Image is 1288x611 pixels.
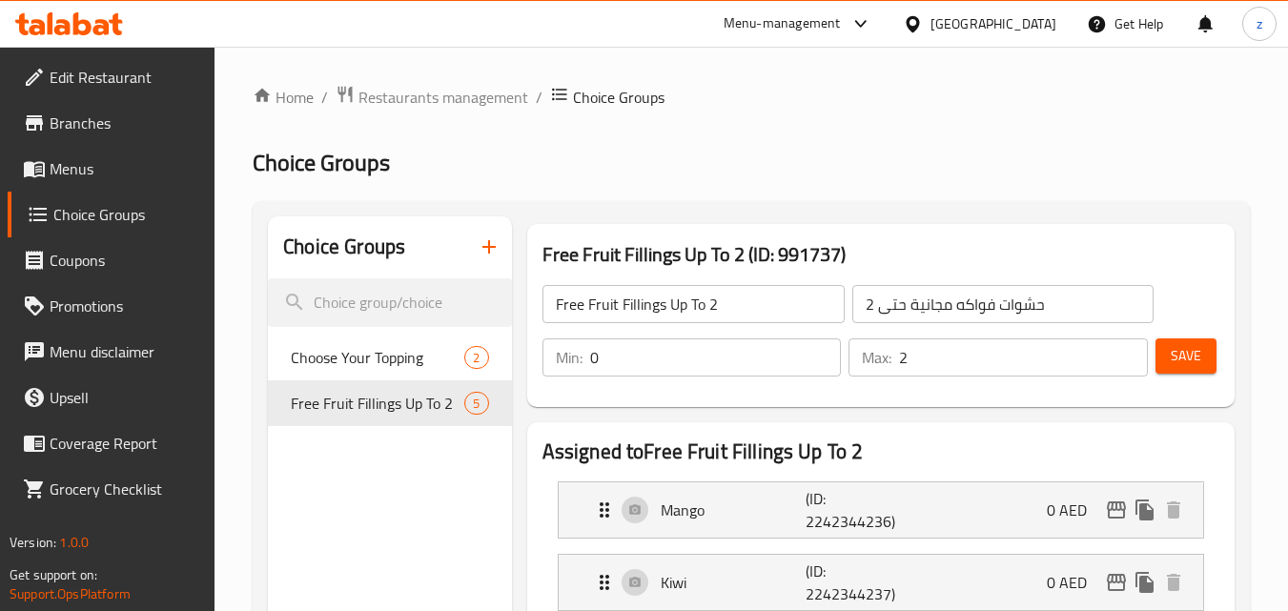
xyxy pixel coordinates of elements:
[465,349,487,367] span: 2
[8,192,215,237] a: Choice Groups
[268,278,511,327] input: search
[724,12,841,35] div: Menu-management
[1131,496,1159,524] button: duplicate
[661,499,807,521] p: Mango
[291,392,464,415] span: Free Fruit Fillings Up To 2
[283,233,405,261] h2: Choice Groups
[573,86,664,109] span: Choice Groups
[8,329,215,375] a: Menu disclaimer
[50,386,200,409] span: Upsell
[8,420,215,466] a: Coverage Report
[8,54,215,100] a: Edit Restaurant
[253,141,390,184] span: Choice Groups
[930,13,1056,34] div: [GEOGRAPHIC_DATA]
[465,395,487,413] span: 5
[1131,568,1159,597] button: duplicate
[1047,499,1102,521] p: 0 AED
[1257,13,1262,34] span: z
[1102,568,1131,597] button: edit
[806,487,903,533] p: (ID: 2242344236)
[661,571,807,594] p: Kiwi
[8,375,215,420] a: Upsell
[50,249,200,272] span: Coupons
[50,295,200,317] span: Promotions
[1171,344,1201,368] span: Save
[321,86,328,109] li: /
[50,157,200,180] span: Menus
[8,100,215,146] a: Branches
[542,239,1219,270] h3: Free Fruit Fillings Up To 2 (ID: 991737)
[50,340,200,363] span: Menu disclaimer
[1047,571,1102,594] p: 0 AED
[268,380,511,426] div: Free Fruit Fillings Up To 25
[10,581,131,606] a: Support.OpsPlatform
[8,466,215,512] a: Grocery Checklist
[50,66,200,89] span: Edit Restaurant
[1155,338,1216,374] button: Save
[291,346,464,369] span: Choose Your Topping
[1159,568,1188,597] button: delete
[559,555,1203,610] div: Expand
[8,237,215,283] a: Coupons
[253,85,1250,110] nav: breadcrumb
[806,560,903,605] p: (ID: 2242344237)
[464,346,488,369] div: Choices
[536,86,542,109] li: /
[253,86,314,109] a: Home
[336,85,528,110] a: Restaurants management
[268,335,511,380] div: Choose Your Topping2
[1102,496,1131,524] button: edit
[1159,496,1188,524] button: delete
[542,474,1219,546] li: Expand
[862,346,891,369] p: Max:
[53,203,200,226] span: Choice Groups
[556,346,583,369] p: Min:
[8,283,215,329] a: Promotions
[10,562,97,587] span: Get support on:
[50,112,200,134] span: Branches
[10,530,56,555] span: Version:
[559,482,1203,538] div: Expand
[8,146,215,192] a: Menus
[464,392,488,415] div: Choices
[50,478,200,500] span: Grocery Checklist
[59,530,89,555] span: 1.0.0
[358,86,528,109] span: Restaurants management
[50,432,200,455] span: Coverage Report
[542,438,1219,466] h2: Assigned to Free Fruit Fillings Up To 2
